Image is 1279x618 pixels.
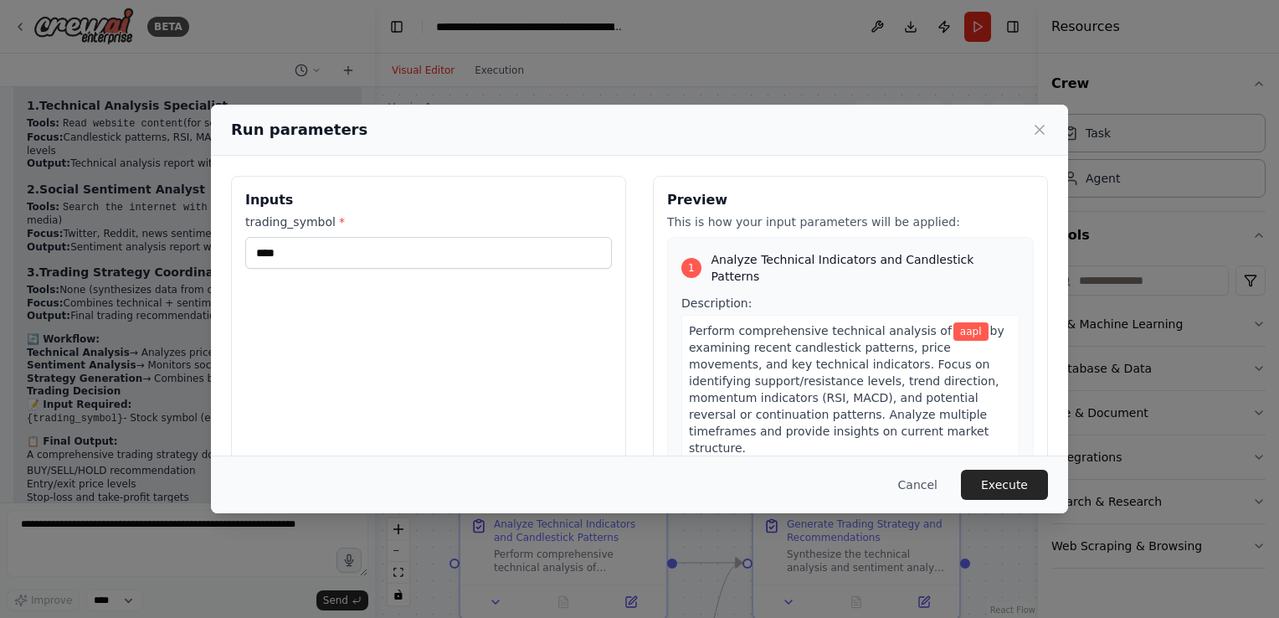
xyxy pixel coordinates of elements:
[681,258,701,278] div: 1
[885,470,951,500] button: Cancel
[953,322,989,341] span: Variable: trading_symbol
[245,214,612,230] label: trading_symbol
[689,324,952,337] span: Perform comprehensive technical analysis of
[667,190,1034,210] h3: Preview
[711,251,1020,285] span: Analyze Technical Indicators and Candlestick Patterns
[245,190,612,210] h3: Inputs
[681,296,752,310] span: Description:
[961,470,1048,500] button: Execute
[667,214,1034,230] p: This is how your input parameters will be applied:
[231,118,367,142] h2: Run parameters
